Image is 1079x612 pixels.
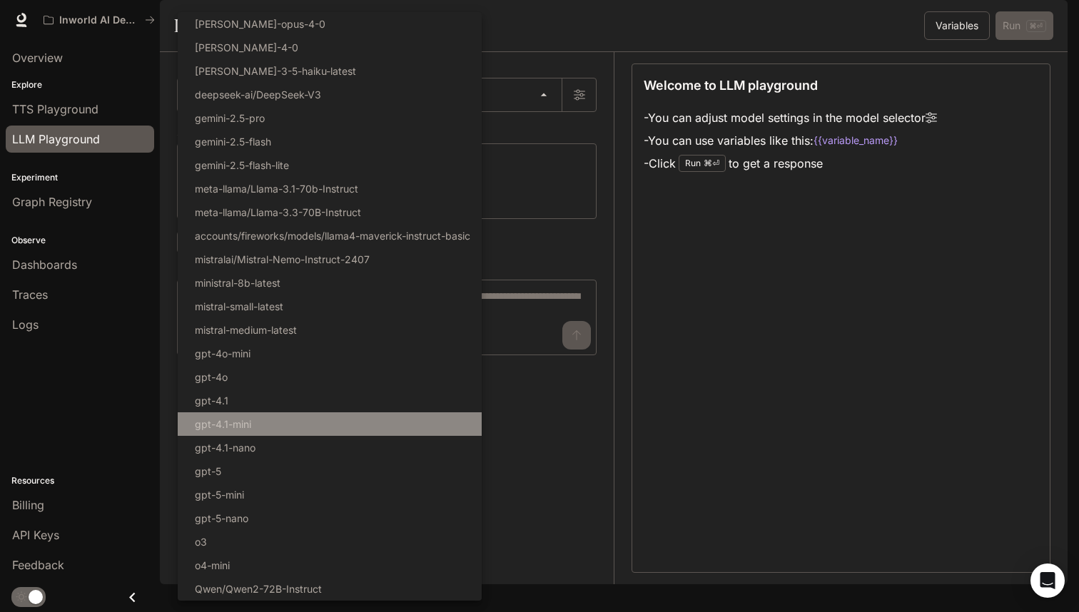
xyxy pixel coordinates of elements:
[195,205,361,220] p: meta-llama/Llama-3.3-70B-Instruct
[195,487,244,502] p: gpt-5-mini
[195,181,358,196] p: meta-llama/Llama-3.1-70b-Instruct
[195,134,271,149] p: gemini-2.5-flash
[195,111,265,126] p: gemini-2.5-pro
[195,228,470,243] p: accounts/fireworks/models/llama4-maverick-instruct-basic
[195,87,321,102] p: deepseek-ai/DeepSeek-V3
[195,299,283,314] p: mistral-small-latest
[195,581,322,596] p: Qwen/Qwen2-72B-Instruct
[195,440,255,455] p: gpt-4.1-nano
[195,417,251,432] p: gpt-4.1-mini
[195,393,228,408] p: gpt-4.1
[195,346,250,361] p: gpt-4o-mini
[195,534,207,549] p: o3
[195,252,370,267] p: mistralai/Mistral-Nemo-Instruct-2407
[195,369,228,384] p: gpt-4o
[195,558,230,573] p: o4-mini
[195,16,325,31] p: [PERSON_NAME]-opus-4-0
[195,511,248,526] p: gpt-5-nano
[195,275,280,290] p: ministral-8b-latest
[195,40,298,55] p: [PERSON_NAME]-4-0
[195,322,297,337] p: mistral-medium-latest
[195,464,221,479] p: gpt-5
[195,63,356,78] p: [PERSON_NAME]-3-5-haiku-latest
[195,158,289,173] p: gemini-2.5-flash-lite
